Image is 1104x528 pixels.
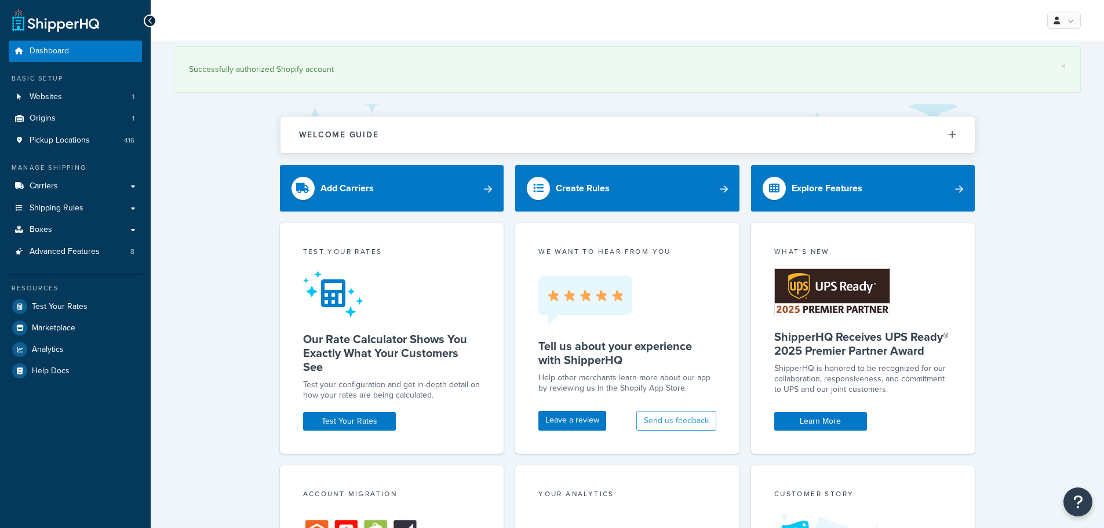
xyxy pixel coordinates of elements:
a: Test Your Rates [9,296,142,317]
span: Carriers [30,181,58,191]
span: Test Your Rates [32,302,88,312]
div: Test your rates [303,246,481,260]
div: Manage Shipping [9,163,142,173]
span: 416 [124,136,134,145]
h2: Welcome Guide [299,130,379,139]
a: Dashboard [9,41,142,62]
a: Explore Features [751,165,975,212]
li: Advanced Features [9,241,142,263]
h5: ShipperHQ Receives UPS Ready® 2025 Premier Partner Award [774,330,952,358]
span: Pickup Locations [30,136,90,145]
span: Websites [30,92,62,102]
p: we want to hear from you [538,246,716,257]
a: Boxes [9,219,142,241]
a: Test Your Rates [303,412,396,431]
span: 1 [132,114,134,123]
button: Welcome Guide [280,116,975,153]
span: Analytics [32,345,64,355]
p: Help other merchants learn more about our app by reviewing us in the Shopify App Store. [538,373,716,394]
span: Marketplace [32,323,75,333]
p: ShipperHQ is honored to be recognized for our collaboration, responsiveness, and commitment to UP... [774,363,952,395]
a: Add Carriers [280,165,504,212]
span: Shipping Rules [30,203,83,213]
a: Shipping Rules [9,198,142,219]
li: Pickup Locations [9,130,142,151]
div: Create Rules [556,180,610,196]
div: Account Migration [303,489,481,502]
li: Websites [9,86,142,108]
a: Websites1 [9,86,142,108]
div: Your Analytics [538,489,716,502]
a: Analytics [9,339,142,360]
span: 1 [132,92,134,102]
h5: Tell us about your experience with ShipperHQ [538,339,716,367]
a: Advanced Features8 [9,241,142,263]
div: Resources [9,283,142,293]
a: Marketplace [9,318,142,338]
span: Help Docs [32,366,70,376]
h5: Our Rate Calculator Shows You Exactly What Your Customers See [303,332,481,374]
div: What's New [774,246,952,260]
li: Origins [9,108,142,129]
span: Dashboard [30,46,69,56]
a: Create Rules [515,165,739,212]
div: Customer Story [774,489,952,502]
span: Origins [30,114,56,123]
span: Advanced Features [30,247,100,257]
button: Open Resource Center [1063,487,1092,516]
div: Successfully authorized Shopify account [189,61,1066,78]
div: Explore Features [792,180,862,196]
span: Boxes [30,225,52,235]
div: Add Carriers [320,180,374,196]
a: Leave a review [538,411,606,431]
span: 8 [130,247,134,257]
a: Learn More [774,412,867,431]
a: Origins1 [9,108,142,129]
div: Test your configuration and get in-depth detail on how your rates are being calculated. [303,380,481,400]
a: × [1061,61,1066,71]
a: Pickup Locations416 [9,130,142,151]
div: Basic Setup [9,74,142,83]
a: Help Docs [9,361,142,381]
a: Carriers [9,176,142,197]
button: Send us feedback [636,411,716,431]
